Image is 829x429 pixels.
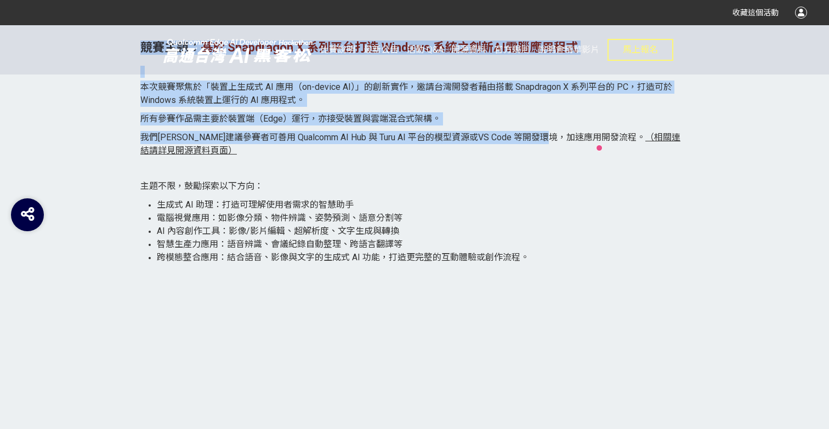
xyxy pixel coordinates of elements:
img: 2025高通台灣AI黑客松 [156,37,320,64]
span: AI 內容創作工具：影像/影片編輯、超解析度、文字生成與轉換 [157,226,399,236]
span: 活動 Q&A [407,44,444,55]
a: 開源資料 [451,25,486,75]
span: （相關連結請詳見開源資料頁面） [140,132,680,156]
span: 生成式 AI 助理：打造可理解使用者需求的智慧助手 [157,199,354,210]
span: 電腦視覺應用：如影像分類、物件辨識、姿勢預測、語意分割等 [157,213,402,223]
span: 收藏這個活動 [733,8,779,17]
a: 活動 Q&A [407,25,444,75]
span: 最新公告 [364,44,399,55]
button: 馬上報名 [607,39,673,61]
span: 本次競賽聚焦於「裝置上生成式 AI 應用（on-device AI）」的創新實作，邀請台灣開發者藉由搭載 Snapdragon X 系列平台的 PC，打造可於 Windows 系統裝置上運行的 ... [140,82,672,105]
span: 主題不限，鼓勵探索以下方向： [140,181,263,191]
span: 說明會精華影片 [538,44,599,55]
a: 比賽說明 [320,25,355,75]
span: 跨模態整合應用：結合語音、影像與文字的生成式 AI 功能，打造更完整的互動體驗或創作流程。 [157,252,529,262]
span: 官方規則 [495,44,530,55]
span: 開源資料 [451,44,486,55]
span: 所有參賽作品需主要於裝置端（Edge）運行，亦接受裝置與雲端混合式架構。 [140,113,441,124]
span: 我們[PERSON_NAME]建議參賽者可善用 Qualcomm AI Hub 與 Turu AI 平台的模型資源或VS Code 等開發環境，加速應用開發流程。 [140,132,645,142]
a: （相關連結請詳見開源資料頁面） [140,133,680,155]
a: 說明會精華影片 [538,25,599,75]
span: 比賽說明 [320,44,355,55]
span: 智慧生產力應用：語音辨識、會議紀錄自動整理、跨語言翻譯等 [157,239,402,249]
a: 官方規則 [495,25,530,75]
a: 最新公告 [364,25,399,75]
span: 馬上報名 [623,44,658,55]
